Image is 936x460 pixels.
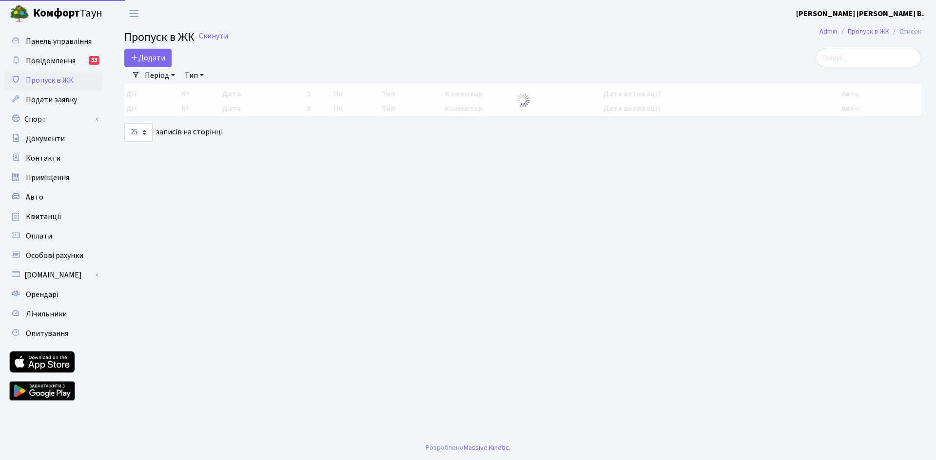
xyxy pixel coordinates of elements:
[5,168,102,187] a: Приміщення
[124,49,172,67] a: Додати
[181,67,208,84] a: Тип
[26,211,61,222] span: Квитанції
[141,67,179,84] a: Період
[26,94,77,105] span: Подати заявку
[26,328,68,339] span: Опитування
[819,26,838,37] a: Admin
[124,123,153,142] select: записів на сторінці
[26,133,65,144] span: Документи
[26,309,67,319] span: Лічильники
[5,304,102,324] a: Лічильники
[122,5,146,21] button: Переключити навігацію
[5,324,102,343] a: Опитування
[131,53,165,63] span: Додати
[848,26,889,37] a: Пропуск в ЖК
[5,71,102,90] a: Пропуск в ЖК
[26,172,69,183] span: Приміщення
[89,56,99,65] div: 33
[5,110,102,129] a: Спорт
[124,123,223,142] label: записів на сторінці
[464,442,509,453] a: Massive Kinetic
[26,289,58,300] span: Орендарі
[515,92,531,108] img: Обробка...
[33,5,102,22] span: Таун
[26,153,60,164] span: Контакти
[26,55,76,66] span: Повідомлення
[5,246,102,265] a: Особові рахунки
[26,36,92,47] span: Панель управління
[33,5,80,21] b: Комфорт
[889,26,921,37] li: Список
[5,129,102,148] a: Документи
[5,90,102,110] a: Подати заявку
[26,75,74,86] span: Пропуск в ЖК
[805,21,936,42] nav: breadcrumb
[26,231,52,241] span: Оплати
[5,51,102,71] a: Повідомлення33
[426,442,510,453] div: Розроблено .
[816,49,921,67] input: Пошук...
[5,148,102,168] a: Контакти
[26,192,43,202] span: Авто
[5,207,102,226] a: Квитанції
[5,187,102,207] a: Авто
[796,8,924,19] a: [PERSON_NAME] [PERSON_NAME] В.
[5,226,102,246] a: Оплати
[199,32,228,41] a: Скинути
[10,4,29,23] img: logo.png
[5,285,102,304] a: Орендарі
[5,265,102,285] a: [DOMAIN_NAME]
[26,250,83,261] span: Особові рахунки
[124,29,195,46] span: Пропуск в ЖК
[5,32,102,51] a: Панель управління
